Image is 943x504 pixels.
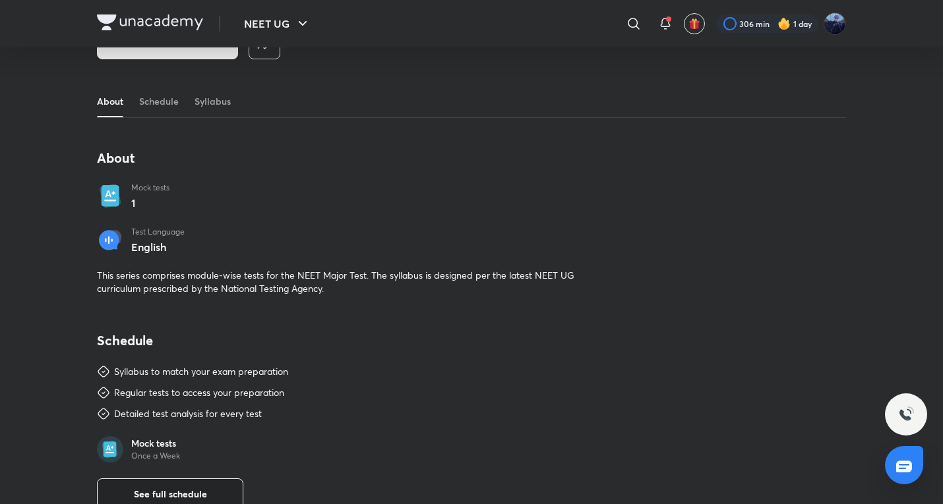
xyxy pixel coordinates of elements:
h4: About [97,150,593,167]
a: Company Logo [97,14,203,34]
span: This series comprises module-wise tests for the NEET Major Test. The syllabus is designed per the... [97,269,574,294]
p: Once a Week [131,451,180,461]
button: NEET UG [236,11,319,37]
div: Detailed test analysis for every test [114,407,262,420]
div: Syllabus to match your exam preparation [114,365,288,378]
button: avatar [684,13,705,34]
a: Syllabus [195,86,231,117]
img: Company Logo [97,14,203,30]
img: avatar [688,18,700,30]
img: streak [777,17,791,30]
img: Kushagra Singh [824,13,846,35]
div: Regular tests to access your preparation [114,386,284,399]
p: Test Language [131,227,185,237]
a: About [97,86,123,117]
p: Mock tests [131,182,169,193]
p: English [131,241,185,253]
a: Schedule [139,86,179,117]
p: 1 [131,195,169,211]
img: ttu [898,406,914,422]
p: Mock tests [131,437,180,449]
h4: Schedule [97,332,593,349]
span: See full schedule [134,488,207,501]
